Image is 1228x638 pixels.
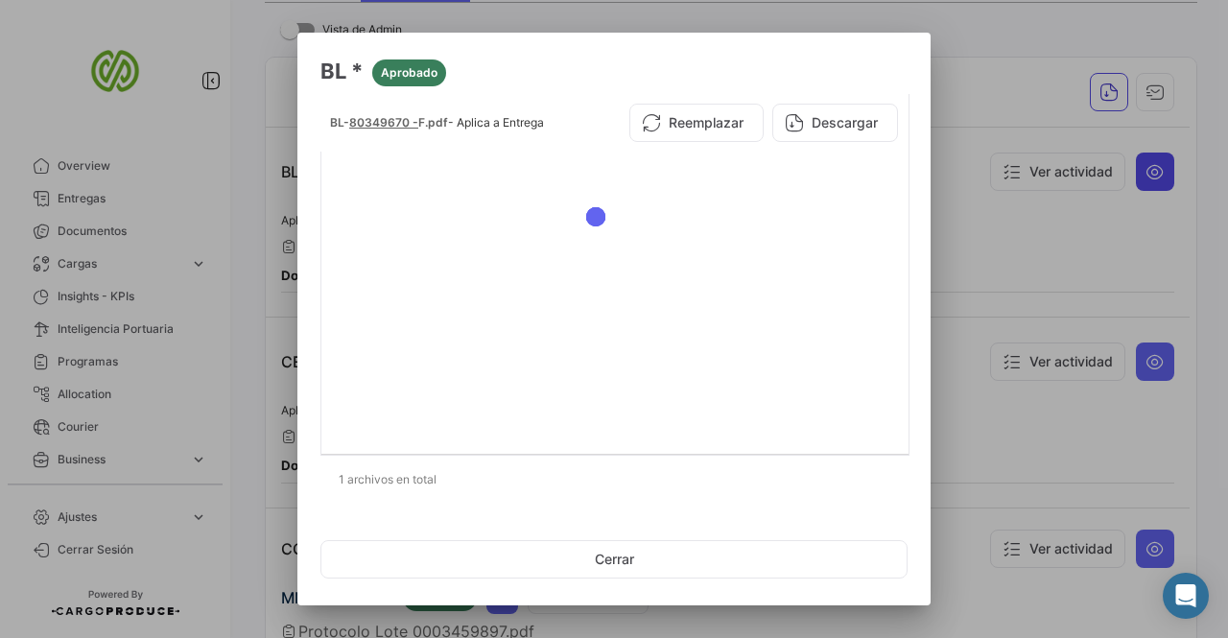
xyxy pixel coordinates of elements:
button: Descargar [772,104,898,142]
button: Cerrar [320,540,908,579]
div: Abrir Intercom Messenger [1163,573,1209,619]
button: Reemplazar [629,104,764,142]
span: Aprobado [381,64,437,82]
span: BL- F.pdf [330,115,448,130]
span: - Aplica a Entrega [448,115,544,130]
tcxspan: Call 80349670 - via 3CX [349,115,418,130]
div: 1 archivos en total [320,456,908,504]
